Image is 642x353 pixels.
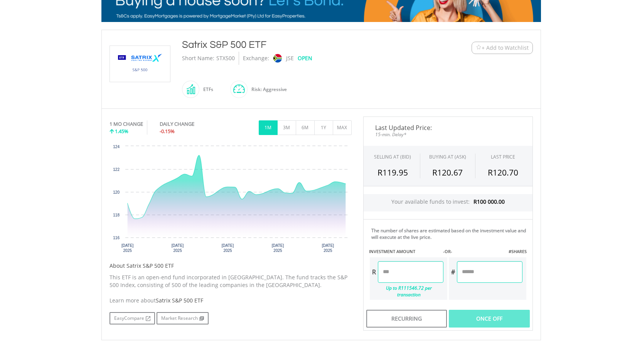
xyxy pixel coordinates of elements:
div: The number of shares are estimated based on the investment value and will execute at the live price. [371,227,529,240]
span: Last Updated Price: [369,125,527,131]
text: 120 [113,190,120,194]
button: Watchlist + Add to Watchlist [472,42,533,54]
span: R100 000.00 [473,198,505,205]
button: 6M [296,120,315,135]
div: ETFs [199,80,213,99]
text: [DATE] 2025 [271,243,284,253]
span: + Add to Watchlist [482,44,529,52]
span: 1.45% [115,128,128,135]
div: DAILY CHANGE [160,120,220,128]
span: R120.67 [432,167,463,178]
text: 124 [113,145,120,149]
div: Risk: Aggressive [248,80,287,99]
img: EQU.ZA.STX500.png [111,46,169,82]
div: Chart. Highcharts interactive chart. [110,142,352,258]
div: OPEN [298,52,312,65]
span: 15-min. Delay* [369,131,527,138]
p: This ETF is an open-end fund incorporated in [GEOGRAPHIC_DATA]. The fund tracks the S&P 500 Index... [110,274,352,289]
button: MAX [333,120,352,135]
text: [DATE] 2025 [171,243,184,253]
div: R [370,261,378,283]
div: Once Off [449,310,529,328]
div: Your available funds to invest: [364,194,532,211]
span: R119.95 [377,167,408,178]
div: Short Name: [182,52,214,65]
svg: Interactive chart [110,142,352,258]
div: Up to R111546.72 per transaction [370,283,443,300]
div: Satrix S&P 500 ETF [182,38,424,52]
span: BUYING AT (ASK) [429,154,466,160]
label: INVESTMENT AMOUNT [369,248,415,255]
span: Satrix S&P 500 ETF [156,297,203,304]
text: 116 [113,236,120,240]
div: SELLING AT (BID) [374,154,411,160]
div: Learn more about [110,297,352,304]
h5: About Satrix S&P 500 ETF [110,262,352,270]
div: Recurring [366,310,447,328]
div: JSE [286,52,294,65]
a: EasyCompare [110,312,155,324]
label: -OR- [443,248,452,255]
div: Exchange: [243,52,269,65]
button: 1Y [314,120,333,135]
div: STX500 [216,52,235,65]
text: [DATE] 2025 [322,243,334,253]
img: Watchlist [476,45,482,51]
div: LAST PRICE [491,154,515,160]
text: [DATE] 2025 [121,243,133,253]
text: [DATE] 2025 [221,243,234,253]
button: 3M [277,120,296,135]
span: -0.15% [160,128,175,135]
div: 1 MO CHANGE [110,120,143,128]
img: jse.png [273,54,281,62]
div: # [449,261,457,283]
text: 118 [113,213,120,217]
a: Market Research [157,312,209,324]
text: 122 [113,167,120,172]
label: #SHARES [509,248,527,255]
button: 1M [259,120,278,135]
span: R120.70 [488,167,518,178]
